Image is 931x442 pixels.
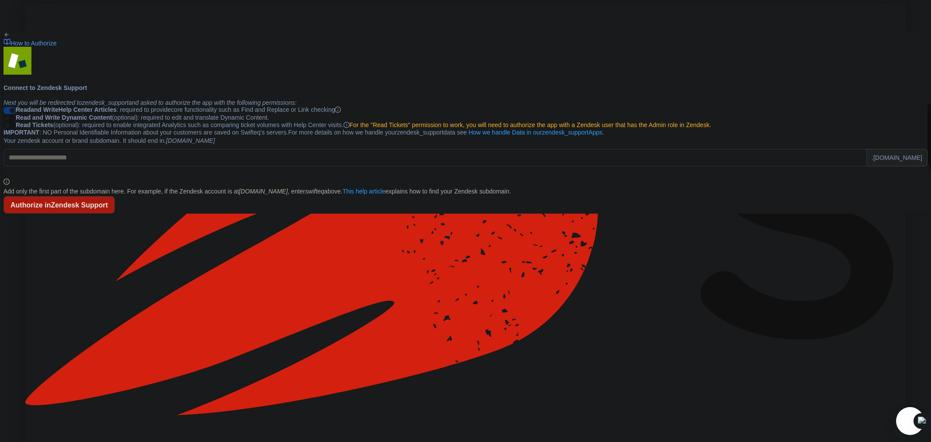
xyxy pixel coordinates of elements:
div: : NO Personal Identifiable Information about your customers are saved on Swifteq's servers. [3,129,928,136]
button: Authorize inZendesk Support [3,196,115,214]
span: (optional): required to edit and translate Dynamic Content. [16,114,269,121]
strong: Read and Write Dynamic Content [16,114,112,121]
span: info-circle [3,179,10,185]
img: zendesk_support.png [3,47,31,75]
span: .[DOMAIN_NAME] [867,149,928,166]
iframe: Button to launch messaging window [896,407,924,435]
a: How to Authorize [3,40,57,47]
i: Next you will be redirected to zendesk_support and asked to authorize the app with the following ... [3,99,297,106]
span: info-circle [344,122,350,128]
span: How to Authorize [10,40,57,47]
strong: Read Tickets [16,121,53,128]
span: (optional): required to enable integrated Analytics such as comparing ticket volumes with Help Ce... [16,121,344,128]
span: For the "Read Tickets" permission to work, you will need to authorize the app with a Zendesk user... [350,121,711,128]
strong: Read and Write Help Center Articles [16,106,117,113]
img: image-link [3,38,10,45]
i: .[DOMAIN_NAME] [164,137,215,144]
h4: Connect to Zendesk Support [3,84,928,91]
strong: IMPORTANT [3,129,39,136]
strong: Authorize in Zendesk Support [10,201,108,209]
i: swifteq [305,188,324,195]
span: : required to provide core functionality such as Find and Replace or Link checking [16,106,335,113]
i: [DOMAIN_NAME] [239,188,288,195]
div: Add only the first part of the subdomain here. For example, if the Zendesk account is at , enter ... [3,186,928,196]
span: info-circle [335,107,341,113]
a: This help article [343,188,385,195]
span: For more details on how we handle your zendesk_support data see . [288,129,604,136]
div: Your zendesk account or brand subdomain. It should end in [3,136,215,145]
a: How we handle Data in ourzendesk_supportApps [468,129,602,136]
